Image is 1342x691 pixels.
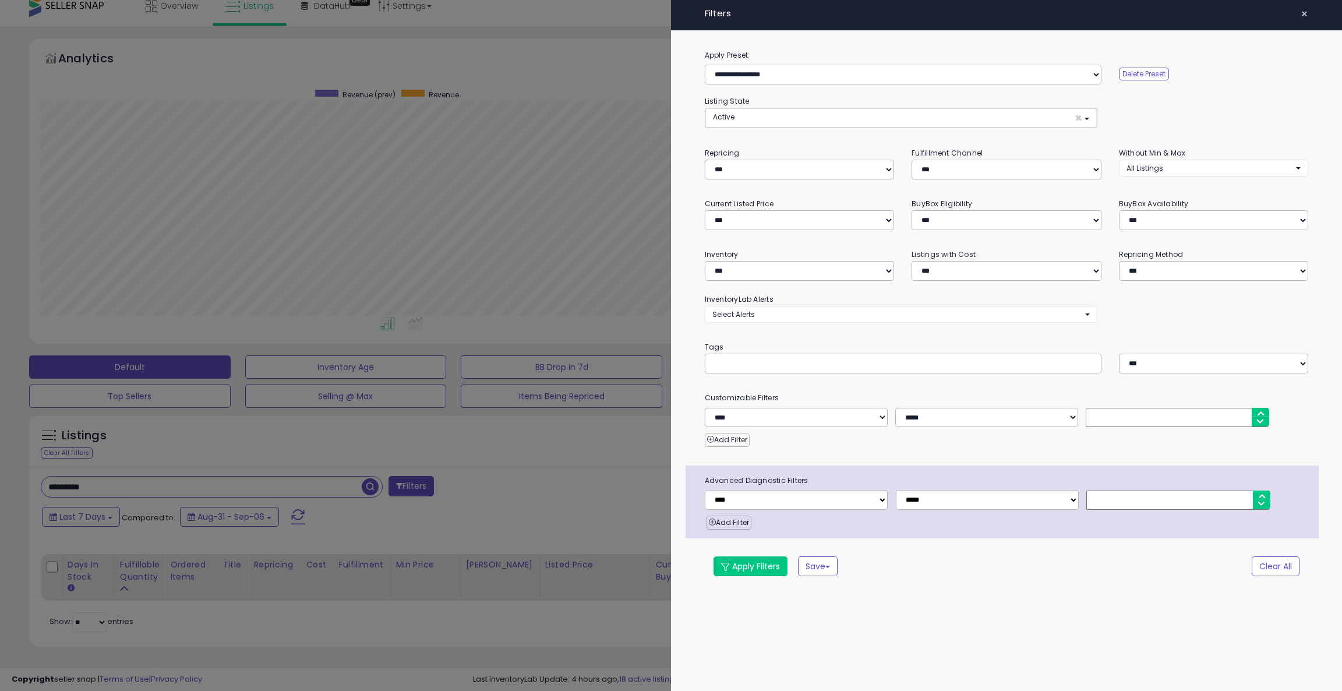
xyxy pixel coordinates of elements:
small: Without Min & Max [1119,148,1186,158]
button: Select Alerts [705,306,1097,323]
button: × [1296,6,1313,22]
small: Fulfillment Channel [912,148,983,158]
h4: Filters [705,9,1309,19]
button: Apply Filters [714,556,787,576]
button: All Listings [1119,160,1309,177]
button: Active × [705,108,1097,128]
button: Save [798,556,838,576]
small: Listings with Cost [912,249,976,259]
small: Inventory [705,249,739,259]
button: Clear All [1252,556,1299,576]
small: InventoryLab Alerts [705,294,774,304]
span: × [1075,112,1082,124]
small: Tags [696,341,1318,354]
button: Add Filter [705,433,750,447]
small: Customizable Filters [696,392,1318,404]
small: BuyBox Eligibility [912,199,972,209]
small: Repricing Method [1119,249,1184,259]
button: Add Filter [707,516,751,530]
small: BuyBox Availability [1119,199,1188,209]
span: All Listings [1126,163,1163,173]
small: Current Listed Price [705,199,774,209]
span: Active [713,112,734,122]
span: Select Alerts [712,309,755,319]
span: × [1301,6,1308,22]
span: Advanced Diagnostic Filters [696,474,1319,487]
small: Listing State [705,96,750,106]
small: Repricing [705,148,740,158]
label: Apply Preset: [696,49,1318,62]
button: Delete Preset [1119,68,1169,80]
